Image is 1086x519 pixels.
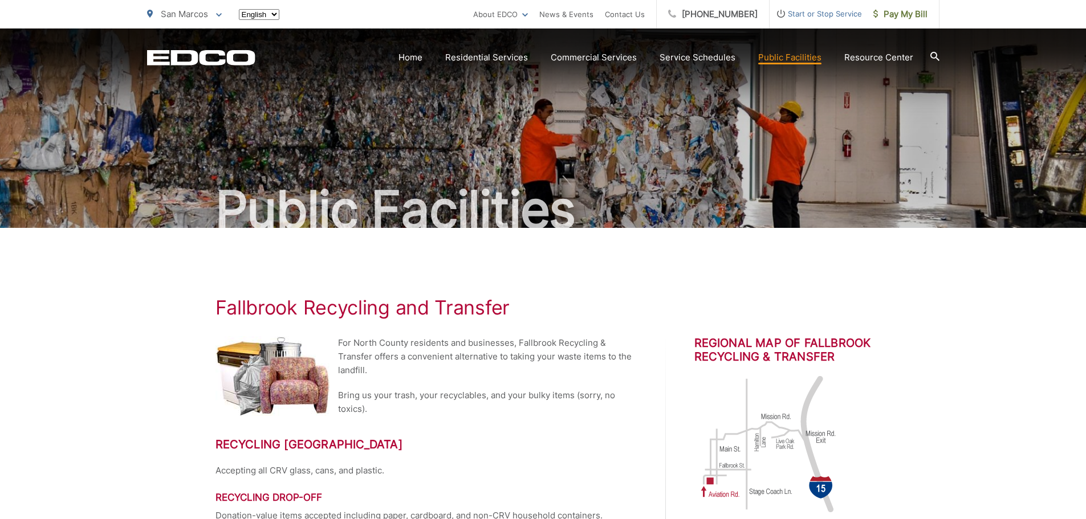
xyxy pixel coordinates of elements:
a: Commercial Services [551,51,637,64]
h2: Regional Map of Fallbrook Recycling & Transfer [694,336,871,363]
select: Select a language [239,9,279,20]
a: About EDCO [473,7,528,21]
a: Resource Center [844,51,913,64]
span: San Marcos [161,9,208,19]
h1: Fallbrook Recycling and Transfer [215,296,871,319]
p: Accepting all CRV glass, cans, and plastic. [215,464,637,477]
p: Bring us your trash, your recyclables, and your bulky items (sorry, no toxics). [215,389,637,416]
a: Service Schedules [660,51,735,64]
a: Contact Us [605,7,645,21]
a: News & Events [539,7,593,21]
h2: Recycling [GEOGRAPHIC_DATA] [215,438,637,451]
span: Pay My Bill [873,7,928,21]
h2: Public Facilities [147,181,939,238]
p: For North County residents and businesses, Fallbrook Recycling & Transfer offers a convenient alt... [215,336,637,377]
a: Residential Services [445,51,528,64]
a: Home [398,51,422,64]
img: Bulky Trash [215,336,330,416]
a: Public Facilities [758,51,821,64]
h3: Recycling Drop-Off [215,492,637,503]
img: Fallbrook Map [694,376,843,513]
a: EDCD logo. Return to the homepage. [147,50,255,66]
